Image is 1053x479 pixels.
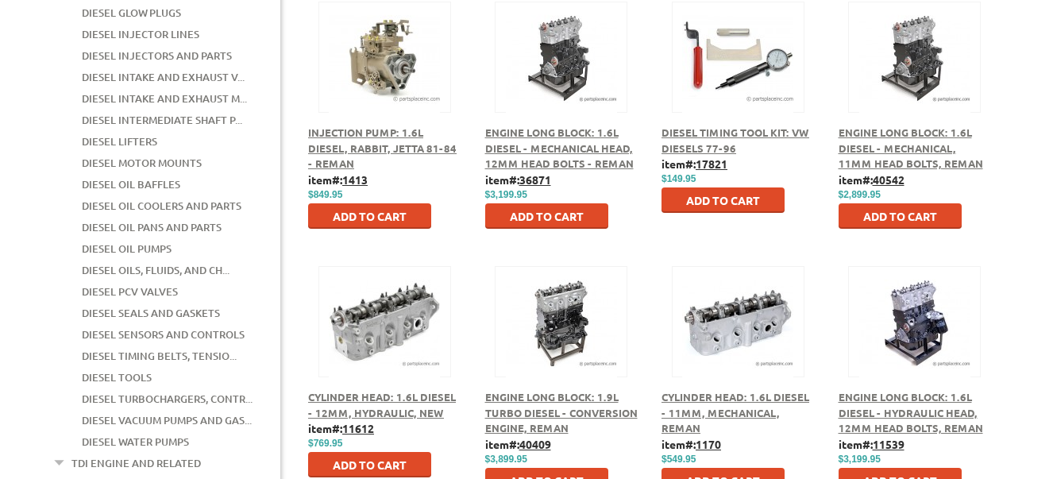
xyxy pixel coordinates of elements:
[82,367,152,388] a: Diesel Tools
[82,324,245,345] a: Diesel Sensors and Controls
[308,421,374,435] b: item#:
[82,45,232,66] a: Diesel Injectors and Parts
[686,193,760,207] span: Add to Cart
[519,172,551,187] u: 36871
[308,126,457,170] a: Injection Pump: 1.6L Diesel, Rabbit, Jetta 81-84 - Reman
[485,390,638,435] a: Engine Long Block: 1.9L Turbo Diesel - Conversion Engine, Reman
[308,189,342,200] span: $849.95
[485,189,527,200] span: $3,199.95
[696,437,721,451] u: 1170
[333,458,407,472] span: Add to Cart
[82,88,247,109] a: Diesel Intake and Exhaust M...
[308,452,431,477] button: Add to Cart
[661,390,809,435] a: Cylinder Head: 1.6L Diesel - 11mm, Mechanical, Reman
[342,172,368,187] u: 1413
[82,410,252,431] a: Diesel Vacuum Pumps and Gas...
[839,390,983,435] a: Engine Long Block: 1.6L Diesel - Hydraulic Head, 12mm Head Bolts, Reman
[82,281,178,302] a: Diesel PCV Valves
[485,437,551,451] b: item#:
[839,172,904,187] b: item#:
[71,453,201,473] a: TDI Engine and Related
[82,431,189,452] a: Diesel Water Pumps
[82,195,241,216] a: Diesel Oil Coolers and Parts
[82,24,199,44] a: Diesel Injector Lines
[661,126,809,155] a: Diesel Timing Tool Kit: VW Diesels 77-96
[485,454,527,465] span: $3,899.95
[308,390,456,419] a: Cylinder Head: 1.6L Diesel - 12mm, Hydraulic, New
[661,454,696,465] span: $549.95
[839,437,904,451] b: item#:
[873,172,904,187] u: 40542
[342,421,374,435] u: 11612
[485,172,551,187] b: item#:
[82,346,237,366] a: Diesel Timing Belts, Tensio...
[863,209,937,223] span: Add to Cart
[696,156,727,171] u: 17821
[839,203,962,229] button: Add to Cart
[82,174,180,195] a: Diesel Oil Baffles
[485,203,608,229] button: Add to Cart
[308,172,368,187] b: item#:
[661,437,721,451] b: item#:
[82,67,245,87] a: Diesel Intake and Exhaust V...
[333,209,407,223] span: Add to Cart
[82,217,222,238] a: Diesel Oil Pans and Parts
[839,454,881,465] span: $3,199.95
[485,126,634,170] a: Engine Long Block: 1.6L Diesel - Mechanical Head, 12mm Head Bolts - Reman
[82,2,181,23] a: Diesel Glow Plugs
[661,173,696,184] span: $149.95
[661,156,727,171] b: item#:
[82,238,172,259] a: Diesel Oil Pumps
[82,131,157,152] a: Diesel Lifters
[510,209,584,223] span: Add to Cart
[82,303,220,323] a: Diesel Seals and Gaskets
[661,187,785,213] button: Add to Cart
[82,260,229,280] a: Diesel Oils, Fluids, and Ch...
[839,126,983,170] a: Engine Long Block: 1.6L Diesel - Mechanical, 11mm Head Bolts, Reman
[873,437,904,451] u: 11539
[308,203,431,229] button: Add to Cart
[82,110,242,130] a: Diesel Intermediate Shaft P...
[82,388,253,409] a: Diesel Turbochargers, Contr...
[519,437,551,451] u: 40409
[308,438,342,449] span: $769.95
[839,189,881,200] span: $2,899.95
[82,153,202,173] a: Diesel Motor Mounts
